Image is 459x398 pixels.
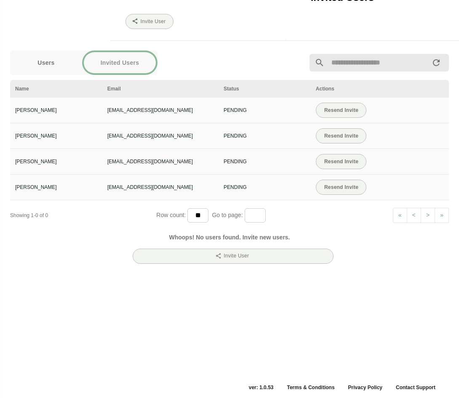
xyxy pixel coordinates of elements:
[389,384,442,391] a: Contact Support
[316,154,366,169] button: Resend Invite
[15,183,97,191] div: [PERSON_NAME]
[107,132,213,140] div: [EMAIL_ADDRESS][DOMAIN_NAME]
[431,58,441,68] i: appended action
[316,128,366,143] button: Resend Invite
[242,384,280,391] span: ver: 1.0.53
[107,158,213,165] div: [EMAIL_ADDRESS][DOMAIN_NAME]
[324,159,358,165] span: Resend Invite
[224,85,306,93] div: Status
[224,106,306,114] div: PENDING
[125,14,173,29] button: Invite User
[223,253,249,259] b: Invite User
[15,132,97,140] div: [PERSON_NAME]
[10,52,82,73] button: Users
[324,184,358,190] span: Resend Invite
[286,39,419,49] p: 10:24 AM [US_STATE], [GEOGRAPHIC_DATA]
[107,85,213,93] div: Email
[156,212,187,218] span: Row count:
[316,103,366,118] button: Resend Invite
[316,180,366,195] button: Resend Invite
[316,85,444,93] div: Actions
[224,158,306,165] div: PENDING
[224,132,306,140] div: PENDING
[10,212,156,219] div: Showing 1-0 of 0
[133,249,334,264] button: Invite User
[140,19,165,24] b: Invite User
[15,85,97,93] div: Name
[15,158,97,165] div: [PERSON_NAME]
[208,212,244,218] span: Go to page:
[280,384,341,391] a: Terms & Conditions
[261,39,286,49] p: [DATE]
[342,384,389,391] a: Privacy Policy
[15,106,97,114] div: [PERSON_NAME]
[224,183,306,191] div: PENDING
[107,106,213,114] div: [EMAIL_ADDRESS][DOMAIN_NAME]
[324,107,358,113] span: Resend Invite
[107,183,213,191] div: [EMAIL_ADDRESS][DOMAIN_NAME]
[84,52,156,73] button: Invited Users
[82,50,157,75] a: Invited Users
[324,133,358,139] span: Resend Invite
[126,232,334,242] h2: Whoops! No users found. Invite new users.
